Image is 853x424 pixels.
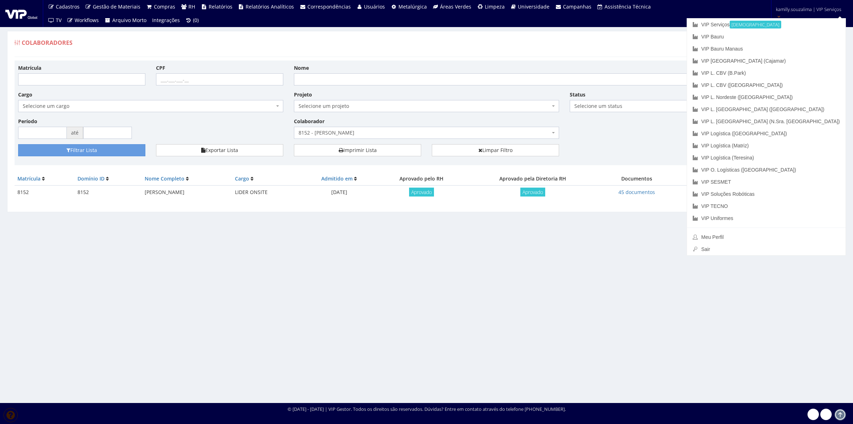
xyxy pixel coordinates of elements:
a: 45 documentos [618,189,655,195]
a: Arquivo Morto [102,14,149,27]
input: ___.___.___-__ [156,73,283,85]
a: Cargo [235,175,249,182]
span: TV [56,17,61,23]
a: TV [45,14,64,27]
a: VIP TECNO [687,200,846,212]
span: Usuários [364,3,385,10]
label: Status [570,91,585,98]
button: Exportar Lista [156,144,283,156]
td: LIDER ONSITE [232,185,302,199]
span: Workflows [75,17,99,23]
a: VIP L. [GEOGRAPHIC_DATA] ([GEOGRAPHIC_DATA]) [687,103,846,115]
a: VIP Soluções Robóticas [687,188,846,200]
span: Compras [154,3,175,10]
a: VIP Logística ([GEOGRAPHIC_DATA]) [687,127,846,140]
span: Assistência Técnica [605,3,651,10]
img: logo [5,8,37,19]
a: Workflows [64,14,102,27]
td: [DATE] [302,185,377,199]
a: Admitido em [321,175,353,182]
label: Cargo [18,91,32,98]
span: Selecione um projeto [294,100,559,112]
a: Matrícula [17,175,41,182]
span: Selecione um cargo [23,103,274,110]
span: RH [188,3,195,10]
a: VIP SESMET [687,176,846,188]
span: Selecione um status [570,100,697,112]
a: VIP Bauru Manaus [687,43,846,55]
a: VIP [GEOGRAPHIC_DATA] (Cajamar) [687,55,846,67]
span: (0) [193,17,199,23]
td: 8152 [15,185,75,199]
span: Arquivo Morto [112,17,146,23]
a: VIP L. CBV (B.Park) [687,67,846,79]
small: [DEMOGRAPHIC_DATA] [730,21,781,28]
label: Período [18,118,37,125]
span: 8152 - PATRICIA PEREIRA DE LIMA [294,127,559,139]
span: Metalúrgica [398,3,427,10]
span: Aprovado [409,188,434,197]
span: 8152 - PATRICIA PEREIRA DE LIMA [299,129,550,136]
span: Selecione um cargo [18,100,283,112]
label: CPF [156,64,165,72]
span: Universidade [518,3,549,10]
a: Nome Completo [145,175,184,182]
span: Selecione um projeto [299,103,550,110]
a: VIP Bauru [687,31,846,43]
span: kamilly.souzalima | VIP Serviços [776,6,841,13]
span: Limpeza [485,3,505,10]
th: Aprovado pela Diretoria RH [467,172,598,185]
a: VIP Logística (Teresina) [687,152,846,164]
label: Nome [294,64,309,72]
span: Relatórios [209,3,232,10]
a: Integrações [149,14,183,27]
a: Limpar Filtro [432,144,559,156]
td: 8152 [75,185,142,199]
th: Documentos [599,172,675,185]
a: VIP O. Logísticas ([GEOGRAPHIC_DATA]) [687,164,846,176]
span: Gestão de Materiais [93,3,140,10]
div: © [DATE] - [DATE] | VIP Gestor. Todos os direitos são reservados. Dúvidas? Entre em contato atrav... [288,406,566,413]
a: VIP Logística (Matriz) [687,140,846,152]
th: Projetos [675,172,746,185]
a: VIP L. [GEOGRAPHIC_DATA] (N.Sra. [GEOGRAPHIC_DATA]) [687,115,846,127]
span: Correspondências [307,3,351,10]
span: Campanhas [563,3,591,10]
a: Imprimir Lista [294,144,421,156]
a: VIP Serviços[DEMOGRAPHIC_DATA] [687,19,846,31]
a: VIP L. Nordeste ([GEOGRAPHIC_DATA]) [687,91,846,103]
td: [PERSON_NAME] [142,185,232,199]
a: Domínio ID [77,175,104,182]
span: Colaboradores [22,39,73,47]
span: Cadastros [56,3,80,10]
a: VIP Uniformes [687,212,846,224]
span: até [67,127,83,139]
a: Sair [687,243,846,255]
span: Relatórios Analíticos [246,3,294,10]
label: Colaborador [294,118,324,125]
span: Aprovado [520,188,545,197]
th: Aprovado pelo RH [376,172,467,185]
span: Integrações [152,17,180,23]
span: Selecione um status [574,103,688,110]
a: VIP L. CBV ([GEOGRAPHIC_DATA]) [687,79,846,91]
span: Áreas Verdes [440,3,471,10]
a: (0) [183,14,202,27]
label: Matrícula [18,64,41,72]
button: Filtrar Lista [18,144,145,156]
a: Meu Perfil [687,231,846,243]
label: Projeto [294,91,312,98]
